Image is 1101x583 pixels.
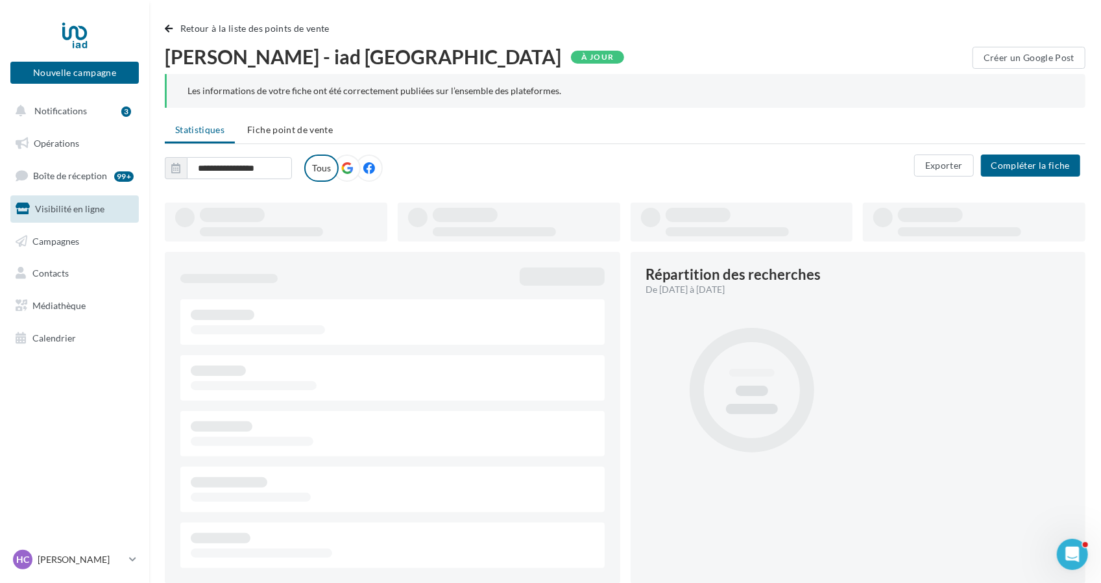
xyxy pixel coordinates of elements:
span: Contacts [32,267,69,279]
label: Tous [304,155,339,182]
span: Notifications [34,105,87,116]
div: À jour [571,51,624,64]
span: Visibilité en ligne [35,203,104,214]
span: Retour à la liste des points de vente [180,23,330,34]
span: Calendrier [32,332,76,343]
img: logo_orange.svg [21,21,31,31]
span: Opérations [34,138,79,149]
img: tab_domain_overview_orange.svg [54,75,64,86]
a: Contacts [8,260,141,287]
a: Médiathèque [8,292,141,319]
iframe: Intercom live chat [1057,539,1088,570]
button: Créer un Google Post [973,47,1085,69]
a: Opérations [8,130,141,157]
p: [PERSON_NAME] [38,553,124,566]
a: Campagnes [8,228,141,255]
span: [PERSON_NAME] - iad [GEOGRAPHIC_DATA] [165,47,561,66]
div: Répartition des recherches [646,267,821,282]
a: Compléter la fiche [976,159,1085,170]
span: Boîte de réception [33,170,107,181]
button: Compléter la fiche [981,155,1080,177]
div: De [DATE] à [DATE] [646,283,1060,296]
div: Domaine [68,77,100,85]
span: Campagnes [32,235,79,246]
a: Calendrier [8,325,141,352]
img: website_grey.svg [21,34,31,44]
span: HC [16,553,29,566]
div: Domaine: [DOMAIN_NAME] [34,34,147,44]
button: Nouvelle campagne [10,62,139,84]
div: 3 [121,106,131,117]
div: v 4.0.25 [36,21,64,31]
a: HC [PERSON_NAME] [10,547,139,572]
a: Visibilité en ligne [8,195,141,223]
button: Notifications 3 [8,97,136,125]
img: tab_keywords_by_traffic_grey.svg [149,75,160,86]
a: Boîte de réception99+ [8,162,141,190]
div: Mots-clés [163,77,196,85]
button: Retour à la liste des points de vente [165,21,335,36]
div: 99+ [114,171,134,182]
button: Exporter [914,155,974,177]
div: Les informations de votre fiche ont été correctement publiées sur l’ensemble des plateformes. [188,84,1065,97]
span: Médiathèque [32,300,86,311]
span: Fiche point de vente [247,124,333,135]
